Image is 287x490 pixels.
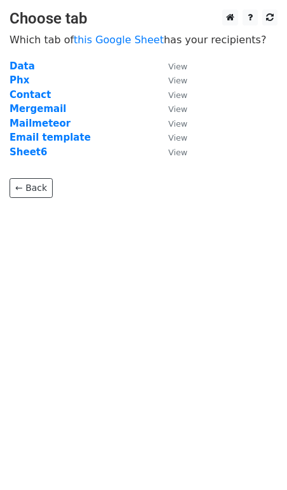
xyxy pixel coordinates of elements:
[10,60,35,72] a: Data
[156,60,187,72] a: View
[156,118,187,129] a: View
[156,103,187,115] a: View
[156,132,187,143] a: View
[10,33,277,46] p: Which tab of has your recipients?
[10,10,277,28] h3: Choose tab
[10,103,66,115] a: Mergemail
[10,178,53,198] a: ← Back
[168,104,187,114] small: View
[10,146,47,158] a: Sheet6
[74,34,164,46] a: this Google Sheet
[168,90,187,100] small: View
[168,133,187,143] small: View
[156,89,187,101] a: View
[156,74,187,86] a: View
[156,146,187,158] a: View
[10,132,91,143] a: Email template
[10,89,51,101] a: Contact
[10,118,70,129] a: Mailmeteor
[168,62,187,71] small: View
[168,76,187,85] small: View
[10,74,29,86] a: Phx
[168,119,187,129] small: View
[168,148,187,157] small: View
